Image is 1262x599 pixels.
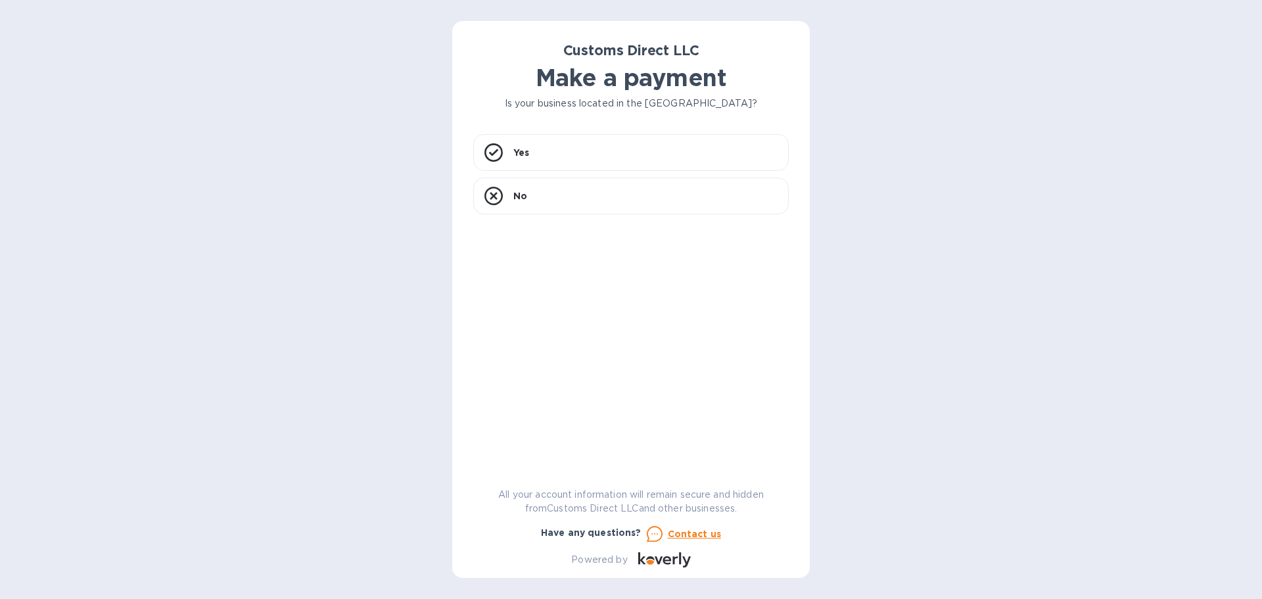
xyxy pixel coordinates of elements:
[563,42,699,59] b: Customs Direct LLC
[513,146,529,159] p: Yes
[541,527,642,538] b: Have any questions?
[473,488,789,515] p: All your account information will remain secure and hidden from Customs Direct LLC and other busi...
[473,97,789,110] p: Is your business located in the [GEOGRAPHIC_DATA]?
[473,64,789,91] h1: Make a payment
[571,553,627,567] p: Powered by
[513,189,527,203] p: No
[668,529,722,539] u: Contact us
